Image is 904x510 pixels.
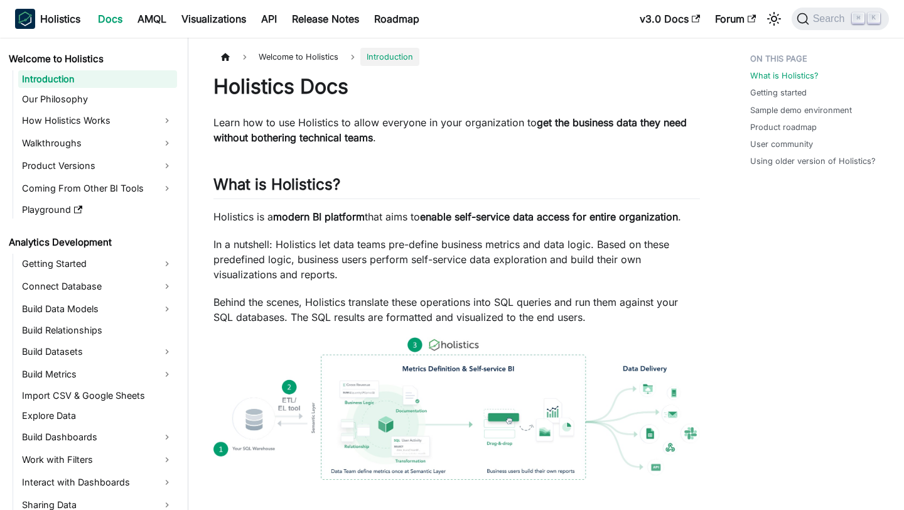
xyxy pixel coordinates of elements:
a: Sample demo environment [750,104,852,116]
kbd: K [868,13,880,24]
a: Analytics Development [5,234,177,251]
a: Work with Filters [18,450,177,470]
a: Docs [90,9,130,29]
a: User community [750,138,813,150]
p: Holistics is a that aims to . [213,209,700,224]
h2: What is Holistics? [213,175,700,199]
a: Home page [213,48,237,66]
a: Introduction [18,70,177,88]
a: How Holistics Works [18,111,177,131]
a: Build Datasets [18,342,177,362]
kbd: ⌘ [852,13,864,24]
a: Playground [18,201,177,219]
a: Connect Database [18,276,177,296]
a: Getting started [750,87,807,99]
a: Roadmap [367,9,427,29]
a: Release Notes [284,9,367,29]
a: Using older version of Holistics? [750,155,876,167]
a: v3.0 Docs [632,9,708,29]
a: Product Versions [18,156,177,176]
a: Walkthroughs [18,133,177,153]
h1: Holistics Docs [213,74,700,99]
a: Import CSV & Google Sheets [18,387,177,404]
b: Holistics [40,11,80,26]
a: Forum [708,9,763,29]
nav: Breadcrumbs [213,48,700,66]
img: How Holistics fits in your Data Stack [213,337,700,480]
a: Build Data Models [18,299,177,319]
strong: modern BI platform [273,210,365,223]
a: Product roadmap [750,121,817,133]
a: Our Philosophy [18,90,177,108]
a: Build Metrics [18,364,177,384]
a: Welcome to Holistics [5,50,177,68]
a: Coming From Other BI Tools [18,178,177,198]
p: Behind the scenes, Holistics translate these operations into SQL queries and run them against you... [213,295,700,325]
a: Visualizations [174,9,254,29]
p: Learn how to use Holistics to allow everyone in your organization to . [213,115,700,145]
strong: enable self-service data access for entire organization [420,210,678,223]
a: API [254,9,284,29]
a: AMQL [130,9,174,29]
a: Explore Data [18,407,177,425]
span: Welcome to Holistics [252,48,345,66]
button: Switch between dark and light mode (currently light mode) [764,9,784,29]
a: What is Holistics? [750,70,819,82]
a: Getting Started [18,254,177,274]
a: HolisticsHolistics [15,9,80,29]
span: Search [809,13,853,24]
span: Introduction [360,48,419,66]
a: Interact with Dashboards [18,472,177,492]
a: Build Dashboards [18,427,177,447]
img: Holistics [15,9,35,29]
button: Search (Command+K) [792,8,889,30]
a: Build Relationships [18,322,177,339]
p: In a nutshell: Holistics let data teams pre-define business metrics and data logic. Based on thes... [213,237,700,282]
